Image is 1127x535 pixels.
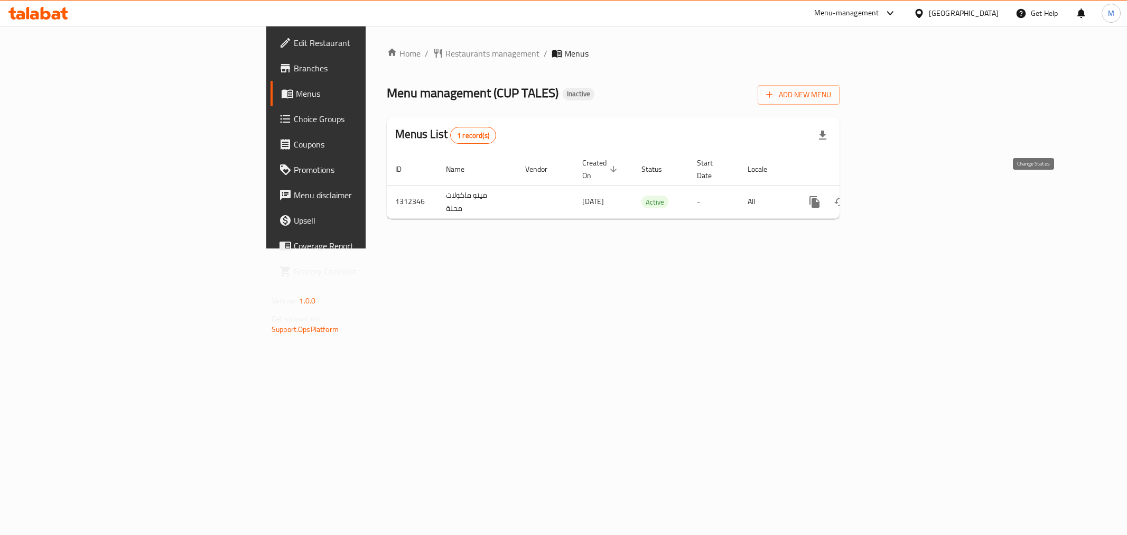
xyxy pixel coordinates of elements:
[299,294,315,308] span: 1.0.0
[294,62,446,75] span: Branches
[294,265,446,278] span: Grocery Checklist
[582,195,604,208] span: [DATE]
[271,81,454,106] a: Menus
[271,132,454,157] a: Coupons
[271,233,454,259] a: Coverage Report
[697,156,727,182] span: Start Date
[641,163,676,176] span: Status
[641,196,668,208] div: Active
[294,138,446,151] span: Coupons
[395,126,496,144] h2: Menus List
[294,189,446,201] span: Menu disclaimer
[544,47,547,60] li: /
[766,88,831,102] span: Add New Menu
[641,196,668,208] span: Active
[794,153,912,186] th: Actions
[387,153,912,219] table: enhanced table
[451,131,496,141] span: 1 record(s)
[387,47,840,60] nav: breadcrumb
[810,123,835,148] div: Export file
[446,163,478,176] span: Name
[929,7,999,19] div: [GEOGRAPHIC_DATA]
[272,294,297,308] span: Version:
[582,156,620,182] span: Created On
[564,47,589,60] span: Menus
[387,81,558,105] span: Menu management ( CUP TALES )
[271,106,454,132] a: Choice Groups
[437,185,517,218] td: مينو ماكولات محلة
[271,182,454,208] a: Menu disclaimer
[294,113,446,125] span: Choice Groups
[271,30,454,56] a: Edit Restaurant
[272,322,339,336] a: Support.OpsPlatform
[445,47,539,60] span: Restaurants management
[1108,7,1114,19] span: M
[758,85,840,105] button: Add New Menu
[294,163,446,176] span: Promotions
[563,88,594,100] div: Inactive
[294,36,446,49] span: Edit Restaurant
[688,185,739,218] td: -
[294,239,446,252] span: Coverage Report
[271,208,454,233] a: Upsell
[739,185,794,218] td: All
[563,89,594,98] span: Inactive
[525,163,561,176] span: Vendor
[395,163,415,176] span: ID
[294,214,446,227] span: Upsell
[433,47,539,60] a: Restaurants management
[450,127,496,144] div: Total records count
[271,259,454,284] a: Grocery Checklist
[271,56,454,81] a: Branches
[271,157,454,182] a: Promotions
[802,189,827,215] button: more
[814,7,879,20] div: Menu-management
[748,163,781,176] span: Locale
[272,312,320,326] span: Get support on:
[296,87,446,100] span: Menus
